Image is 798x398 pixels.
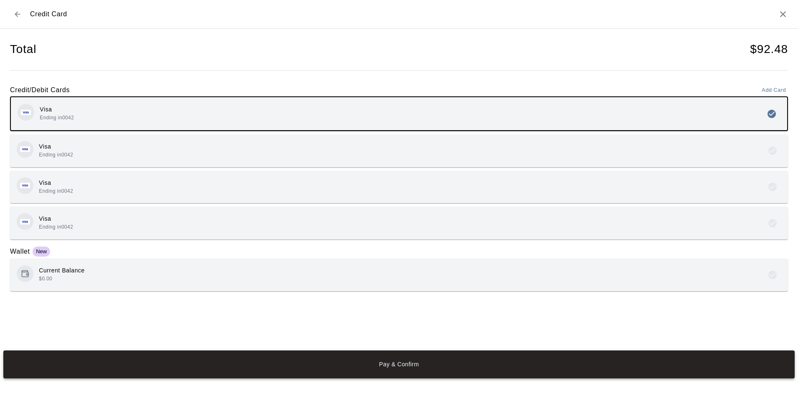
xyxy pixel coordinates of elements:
p: Visa [39,214,73,223]
span: Ending in 0042 [40,115,74,121]
button: Credit card brand logoVisaEnding in0042 [10,207,788,239]
span: Ending in 0042 [39,152,73,158]
span: Ending in 0042 [39,224,73,230]
span: New [33,248,50,254]
h4: $ 92.48 [750,42,788,57]
h6: Credit/Debit Cards [10,85,70,96]
div: Credit Card [10,7,67,22]
h4: Total [10,42,36,57]
h6: Wallet [10,246,30,257]
button: Pay & Confirm [3,350,795,378]
button: Credit card brand logoVisaEnding in0042 [10,171,788,204]
button: Credit card brand logoVisaEnding in0042 [10,134,788,167]
button: Close [778,9,788,19]
p: Visa [39,179,73,187]
button: Add Card [760,84,788,97]
p: Visa [40,105,74,114]
p: Visa [39,142,73,151]
img: Credit card brand logo [20,183,30,188]
button: Back to checkout [10,7,25,22]
img: Credit card brand logo [21,110,31,115]
img: Credit card brand logo [20,219,30,224]
button: Credit card brand logoVisaEnding in0042 [11,97,787,130]
span: Ending in 0042 [39,188,73,194]
img: Credit card brand logo [20,146,30,152]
